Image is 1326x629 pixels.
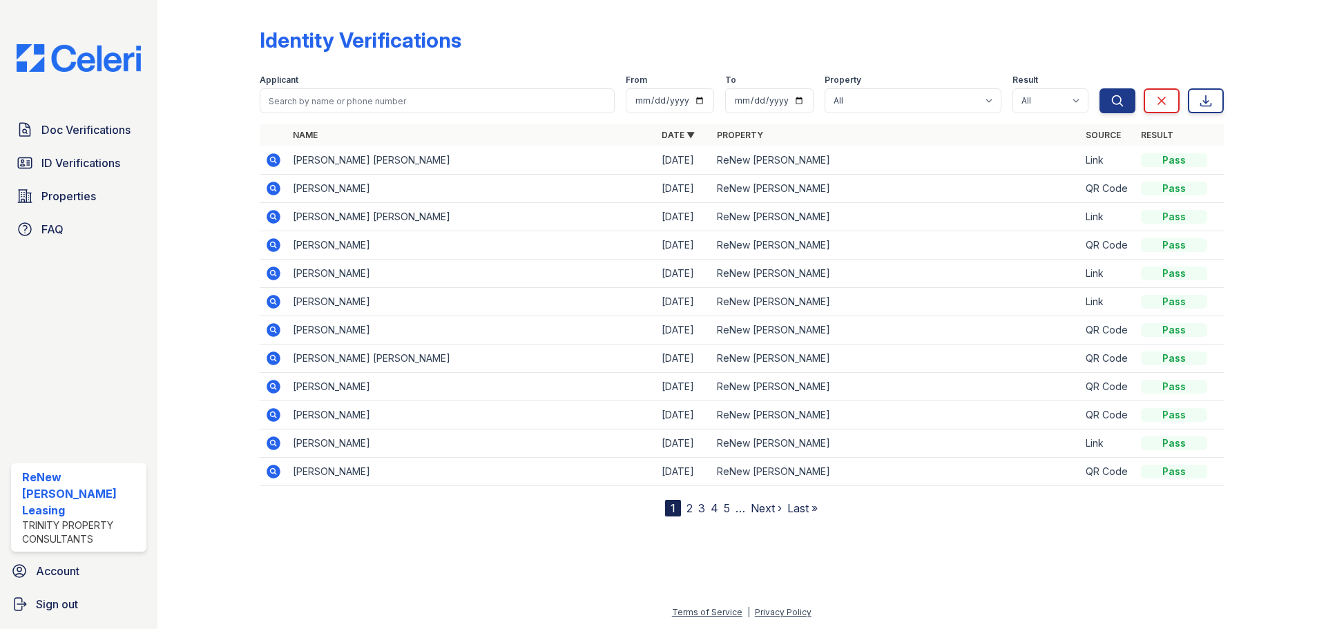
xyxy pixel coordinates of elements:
td: ReNew [PERSON_NAME] [711,260,1080,288]
div: Pass [1141,323,1207,337]
label: Result [1012,75,1038,86]
a: 4 [711,501,718,515]
label: To [725,75,736,86]
a: Next › [751,501,782,515]
td: QR Code [1080,231,1135,260]
td: [DATE] [656,146,711,175]
a: Doc Verifications [11,116,146,144]
td: Link [1080,288,1135,316]
td: [DATE] [656,429,711,458]
td: [PERSON_NAME] [287,373,656,401]
div: Pass [1141,351,1207,365]
td: [DATE] [656,316,711,345]
td: [DATE] [656,345,711,373]
td: [DATE] [656,231,711,260]
a: 5 [724,501,730,515]
td: ReNew [PERSON_NAME] [711,401,1080,429]
div: Pass [1141,182,1207,195]
div: Pass [1141,408,1207,422]
input: Search by name or phone number [260,88,615,113]
a: Properties [11,182,146,210]
td: [PERSON_NAME] [287,260,656,288]
td: ReNew [PERSON_NAME] [711,316,1080,345]
td: QR Code [1080,373,1135,401]
td: [DATE] [656,203,711,231]
div: Trinity Property Consultants [22,519,141,546]
a: Privacy Policy [755,607,811,617]
td: ReNew [PERSON_NAME] [711,288,1080,316]
a: Source [1086,130,1121,140]
div: | [747,607,750,617]
a: 2 [686,501,693,515]
span: FAQ [41,221,64,238]
td: [DATE] [656,175,711,203]
a: Account [6,557,152,585]
td: ReNew [PERSON_NAME] [711,429,1080,458]
td: [PERSON_NAME] [287,231,656,260]
td: [DATE] [656,401,711,429]
td: [PERSON_NAME] [PERSON_NAME] [287,345,656,373]
div: Identity Verifications [260,28,461,52]
td: [DATE] [656,260,711,288]
label: Property [825,75,861,86]
td: ReNew [PERSON_NAME] [711,203,1080,231]
td: ReNew [PERSON_NAME] [711,175,1080,203]
div: Pass [1141,436,1207,450]
td: QR Code [1080,345,1135,373]
span: Sign out [36,596,78,612]
td: [PERSON_NAME] [287,175,656,203]
td: [PERSON_NAME] [PERSON_NAME] [287,203,656,231]
td: Link [1080,260,1135,288]
td: [PERSON_NAME] [287,288,656,316]
td: ReNew [PERSON_NAME] [711,373,1080,401]
div: Pass [1141,238,1207,252]
td: Link [1080,146,1135,175]
img: CE_Logo_Blue-a8612792a0a2168367f1c8372b55b34899dd931a85d93a1a3d3e32e68fde9ad4.png [6,44,152,72]
label: From [626,75,647,86]
td: [PERSON_NAME] [287,401,656,429]
span: … [736,500,745,516]
td: [DATE] [656,288,711,316]
a: Date ▼ [662,130,695,140]
a: ID Verifications [11,149,146,177]
a: Last » [787,501,818,515]
div: Pass [1141,465,1207,478]
a: 3 [698,501,705,515]
span: ID Verifications [41,155,120,171]
td: [DATE] [656,458,711,486]
td: ReNew [PERSON_NAME] [711,345,1080,373]
a: FAQ [11,215,146,243]
div: Pass [1141,380,1207,394]
td: [PERSON_NAME] [287,316,656,345]
div: Pass [1141,267,1207,280]
a: Property [717,130,763,140]
div: Pass [1141,153,1207,167]
div: Pass [1141,210,1207,224]
div: 1 [665,500,681,516]
div: ReNew [PERSON_NAME] Leasing [22,469,141,519]
td: QR Code [1080,316,1135,345]
td: ReNew [PERSON_NAME] [711,146,1080,175]
a: Terms of Service [672,607,742,617]
td: QR Code [1080,458,1135,486]
td: [PERSON_NAME] [287,429,656,458]
td: [PERSON_NAME] [PERSON_NAME] [287,146,656,175]
td: Link [1080,203,1135,231]
div: Pass [1141,295,1207,309]
a: Result [1141,130,1173,140]
a: Sign out [6,590,152,618]
td: QR Code [1080,401,1135,429]
td: Link [1080,429,1135,458]
td: [DATE] [656,373,711,401]
td: ReNew [PERSON_NAME] [711,231,1080,260]
td: QR Code [1080,175,1135,203]
span: Properties [41,188,96,204]
td: [PERSON_NAME] [287,458,656,486]
label: Applicant [260,75,298,86]
span: Account [36,563,79,579]
span: Doc Verifications [41,122,131,138]
a: Name [293,130,318,140]
td: ReNew [PERSON_NAME] [711,458,1080,486]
